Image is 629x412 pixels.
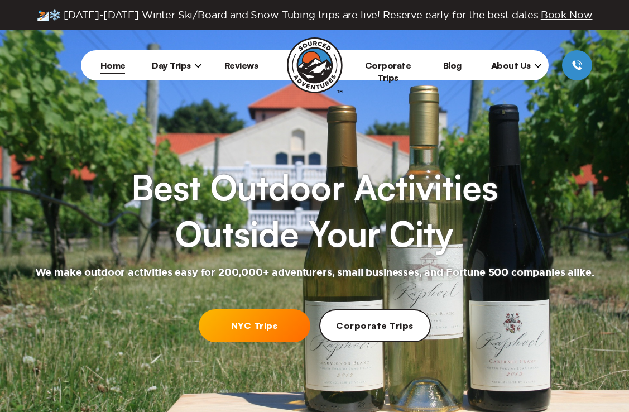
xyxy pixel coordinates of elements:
[319,309,431,342] a: Corporate Trips
[100,60,126,71] a: Home
[443,60,462,71] a: Blog
[491,60,542,71] span: About Us
[541,9,593,20] span: Book Now
[199,309,310,342] a: NYC Trips
[37,9,593,21] span: ⛷️❄️ [DATE]-[DATE] Winter Ski/Board and Snow Tubing trips are live! Reserve early for the best da...
[35,266,594,280] h2: We make outdoor activities easy for 200,000+ adventurers, small businesses, and Fortune 500 compa...
[224,60,258,71] a: Reviews
[152,60,202,71] span: Day Trips
[365,60,411,83] a: Corporate Trips
[287,37,343,93] img: Sourced Adventures company logo
[131,164,497,257] h1: Best Outdoor Activities Outside Your City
